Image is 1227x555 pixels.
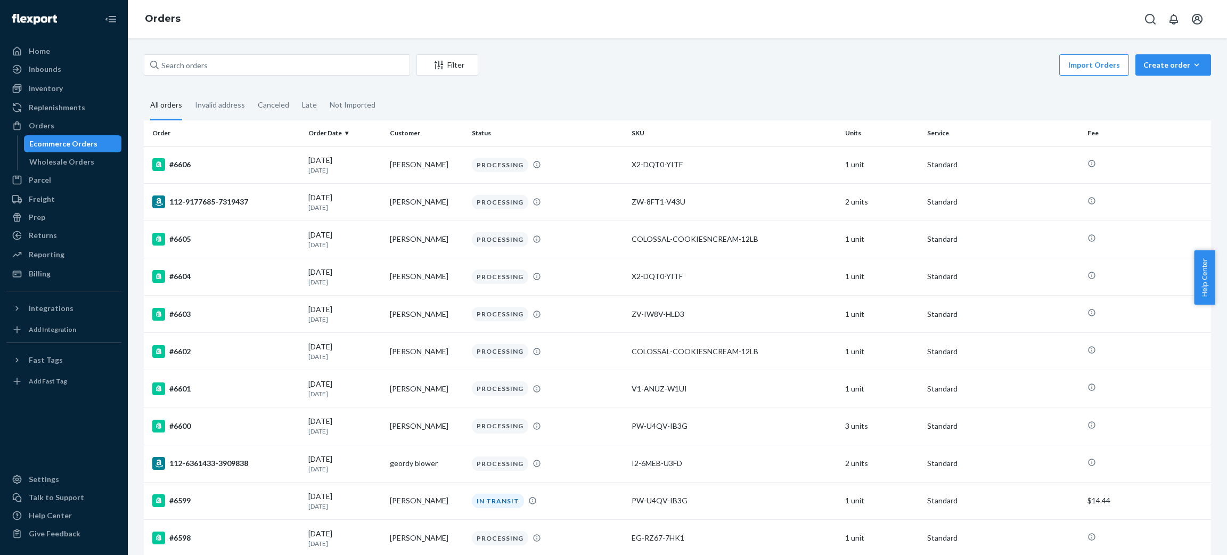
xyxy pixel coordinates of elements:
[6,191,121,208] a: Freight
[308,528,382,548] div: [DATE]
[29,138,97,149] div: Ecommerce Orders
[308,315,382,324] p: [DATE]
[308,267,382,287] div: [DATE]
[386,445,468,482] td: geordy blower
[29,355,63,365] div: Fast Tags
[6,43,121,60] a: Home
[29,102,85,113] div: Replenishments
[308,304,382,324] div: [DATE]
[6,99,121,116] a: Replenishments
[841,183,923,221] td: 2 units
[472,494,524,508] div: IN TRANSIT
[29,230,57,241] div: Returns
[841,333,923,370] td: 1 unit
[29,474,59,485] div: Settings
[29,510,72,521] div: Help Center
[632,271,837,282] div: X2-DQT0-YITF
[152,420,300,432] div: #6600
[632,533,837,543] div: EG-RZ67-7HK1
[472,158,528,172] div: PROCESSING
[923,120,1083,146] th: Service
[24,153,122,170] a: Wholesale Orders
[29,194,55,205] div: Freight
[386,407,468,445] td: [PERSON_NAME]
[330,91,375,119] div: Not Imported
[29,303,73,314] div: Integrations
[308,416,382,436] div: [DATE]
[386,296,468,333] td: [PERSON_NAME]
[472,531,528,545] div: PROCESSING
[1059,54,1129,76] button: Import Orders
[416,54,478,76] button: Filter
[302,91,317,119] div: Late
[304,120,386,146] th: Order Date
[29,64,61,75] div: Inbounds
[1143,60,1203,70] div: Create order
[1194,250,1215,305] button: Help Center
[632,159,837,170] div: X2-DQT0-YITF
[841,407,923,445] td: 3 units
[308,166,382,175] p: [DATE]
[632,234,837,244] div: COLOSSAL-COOKIESNCREAM-12LB
[632,383,837,394] div: V1-ANUZ-W1UI
[29,157,94,167] div: Wholesale Orders
[632,495,837,506] div: PW-U4QV-IB3G
[144,54,410,76] input: Search orders
[29,492,84,503] div: Talk to Support
[6,246,121,263] a: Reporting
[145,13,181,25] a: Orders
[308,427,382,436] p: [DATE]
[6,489,121,506] button: Talk to Support
[386,258,468,295] td: [PERSON_NAME]
[12,14,57,25] img: Flexport logo
[841,258,923,295] td: 1 unit
[927,421,1079,431] p: Standard
[841,445,923,482] td: 2 units
[6,300,121,317] button: Integrations
[258,91,289,119] div: Canceled
[308,379,382,398] div: [DATE]
[386,183,468,221] td: [PERSON_NAME]
[927,197,1079,207] p: Standard
[472,419,528,433] div: PROCESSING
[308,502,382,511] p: [DATE]
[472,232,528,247] div: PROCESSING
[386,482,468,519] td: [PERSON_NAME]
[472,344,528,358] div: PROCESSING
[152,195,300,208] div: 112-9177685-7319437
[6,373,121,390] a: Add Fast Tag
[152,345,300,358] div: #6602
[29,175,51,185] div: Parcel
[632,458,837,469] div: I2-6MEB-U3FD
[6,352,121,369] button: Fast Tags
[1140,9,1161,30] button: Open Search Box
[841,120,923,146] th: Units
[308,277,382,287] p: [DATE]
[927,458,1079,469] p: Standard
[841,146,923,183] td: 1 unit
[386,370,468,407] td: [PERSON_NAME]
[632,421,837,431] div: PW-U4QV-IB3G
[24,135,122,152] a: Ecommerce Orders
[29,249,64,260] div: Reporting
[468,120,628,146] th: Status
[632,309,837,320] div: ZV-IW8V-HLD3
[152,233,300,246] div: #6605
[29,268,51,279] div: Billing
[927,271,1079,282] p: Standard
[152,532,300,544] div: #6598
[308,203,382,212] p: [DATE]
[6,507,121,524] a: Help Center
[1083,482,1211,519] td: $14.44
[6,321,121,338] a: Add Integration
[152,158,300,171] div: #6606
[308,352,382,361] p: [DATE]
[472,381,528,396] div: PROCESSING
[417,60,478,70] div: Filter
[29,377,67,386] div: Add Fast Tag
[152,308,300,321] div: #6603
[29,120,54,131] div: Orders
[6,471,121,488] a: Settings
[308,491,382,511] div: [DATE]
[472,307,528,321] div: PROCESSING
